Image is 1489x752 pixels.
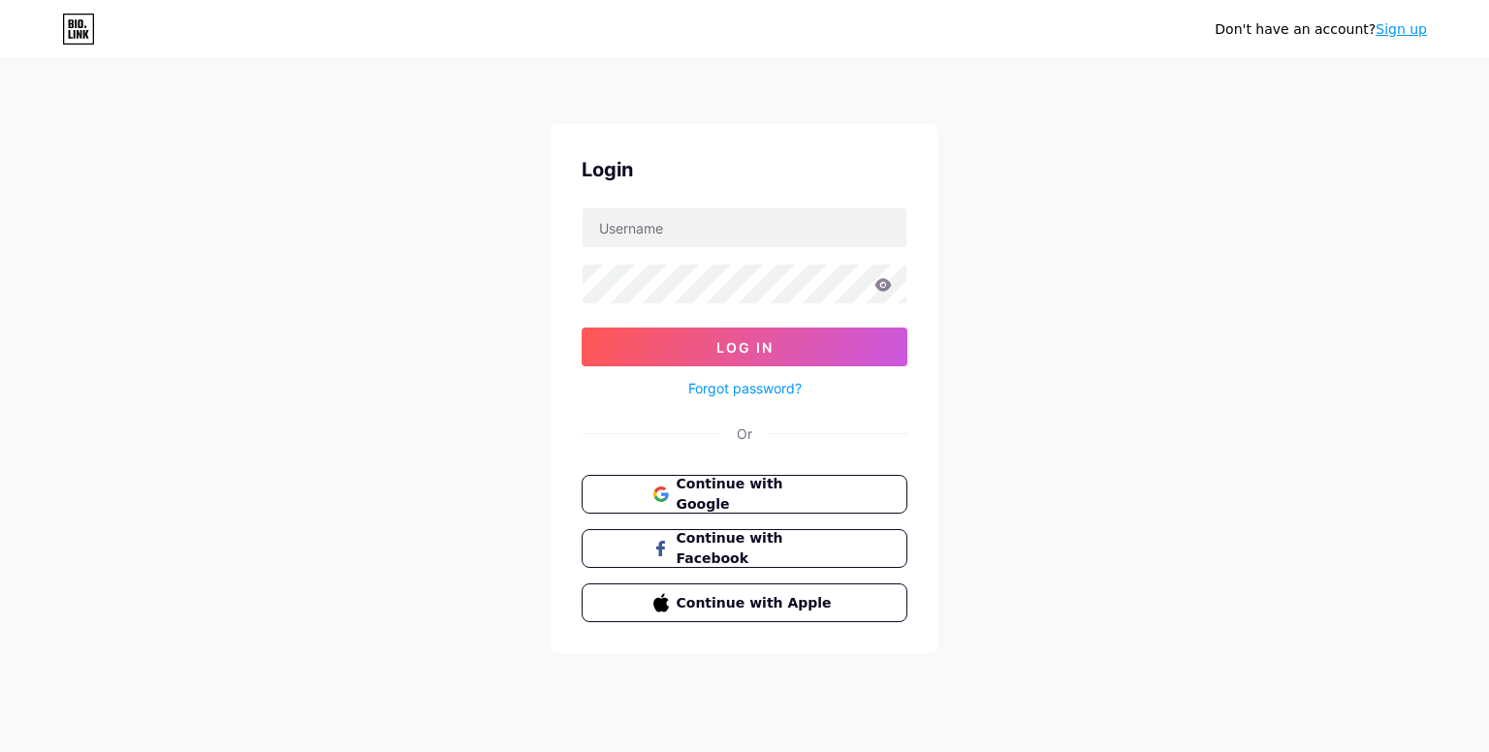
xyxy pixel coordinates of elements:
[582,529,907,568] button: Continue with Facebook
[1376,21,1427,37] a: Sign up
[583,208,906,247] input: Username
[582,328,907,366] button: Log In
[1215,19,1427,40] div: Don't have an account?
[737,423,752,444] div: Or
[716,339,774,356] span: Log In
[677,528,837,569] span: Continue with Facebook
[677,474,837,515] span: Continue with Google
[582,583,907,622] button: Continue with Apple
[677,593,837,613] span: Continue with Apple
[582,155,907,184] div: Login
[582,475,907,514] button: Continue with Google
[688,378,802,398] a: Forgot password?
